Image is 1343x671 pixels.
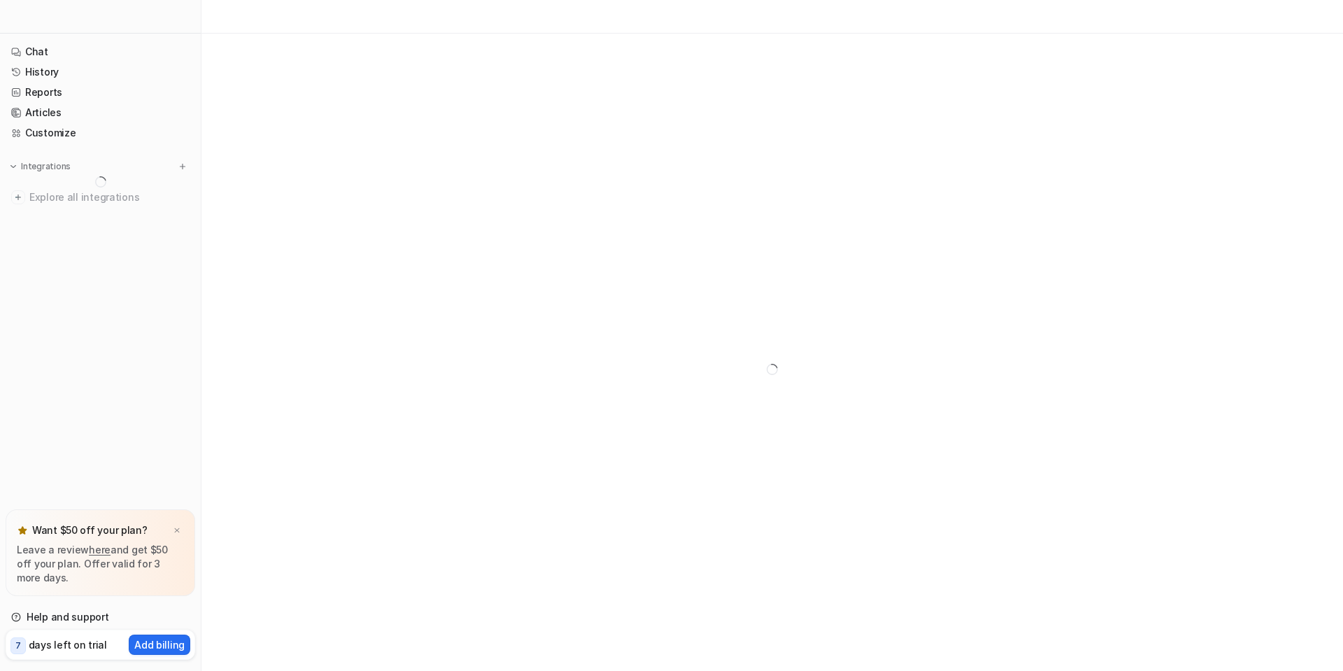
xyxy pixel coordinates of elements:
p: Want $50 off your plan? [32,523,148,537]
a: Explore all integrations [6,188,195,207]
a: here [89,544,111,556]
p: days left on trial [29,637,107,652]
a: Articles [6,103,195,122]
button: Integrations [6,160,75,174]
a: Customize [6,123,195,143]
img: menu_add.svg [178,162,187,171]
p: 7 [15,640,21,652]
img: expand menu [8,162,18,171]
a: Chat [6,42,195,62]
a: Reports [6,83,195,102]
button: Add billing [129,635,190,655]
img: star [17,525,28,536]
p: Add billing [134,637,185,652]
p: Integrations [21,161,71,172]
img: explore all integrations [11,190,25,204]
a: Help and support [6,607,195,627]
p: Leave a review and get $50 off your plan. Offer valid for 3 more days. [17,543,184,585]
img: x [173,526,181,535]
span: Explore all integrations [29,186,190,209]
a: History [6,62,195,82]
